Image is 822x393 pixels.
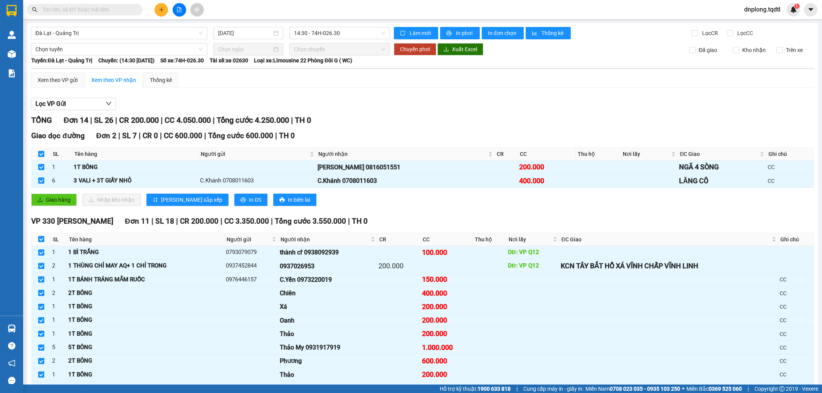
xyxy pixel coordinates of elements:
strong: 0369 525 060 [709,386,742,392]
span: Giao hàng [46,196,71,204]
span: | [176,217,178,226]
th: SL [51,233,67,246]
span: CR 200.000 [119,115,159,125]
span: Hỗ trợ kỹ thuật: [440,385,511,393]
button: printerIn DS [234,194,267,206]
span: question-circle [8,342,15,350]
div: Thống kê [150,76,172,84]
img: icon-new-feature [790,6,797,13]
span: ĐC Giao [680,150,758,158]
span: | [213,115,215,125]
span: | [160,131,162,140]
div: 2 [52,261,66,271]
span: sort-ascending [153,197,158,203]
button: file-add [173,3,186,17]
span: | [748,385,749,393]
th: CR [495,148,518,161]
div: 100.000 [422,247,472,258]
button: plus [155,3,168,17]
span: SL 18 [155,217,174,226]
span: Người gửi [227,235,271,244]
div: Bé Bông [280,383,376,393]
span: CR 0 [143,131,158,140]
span: VP 330 [PERSON_NAME] [31,217,113,226]
button: Chuyển phơi [394,43,436,55]
div: 1 [52,248,66,257]
div: Chiên [280,288,376,298]
span: caret-down [807,6,814,13]
th: Ghi chú [778,233,814,246]
span: Nơi lấy [623,150,670,158]
div: 150.000 [422,274,472,285]
span: Đơn 14 [64,115,88,125]
div: 1T BÔNG [68,370,223,380]
div: C.Khánh 0708011603 [200,176,315,186]
span: TỔNG [31,115,52,125]
div: Xem theo VP gửi [38,76,77,84]
th: CC [518,148,576,161]
span: [PERSON_NAME] sắp xếp [161,196,222,204]
input: 12/10/2025 [218,29,272,37]
div: Phương [280,356,376,366]
div: 1 [52,302,66,311]
div: Thảo [280,370,376,380]
img: solution-icon [8,69,16,77]
span: Nơi lấy [509,235,551,244]
div: 1 THÙNG CHỈ MAY AQ+ 1 CHỈ TRONG [68,261,223,271]
span: In biên lai [288,196,310,204]
span: bar-chart [532,30,538,37]
span: | [139,131,141,140]
div: Oanh [280,316,376,325]
span: printer [279,197,285,203]
div: 200.000 [519,162,574,172]
span: ⚪️ [682,387,684,390]
div: 1 [52,316,66,325]
div: 1 [52,384,66,393]
span: TH 0 [295,115,311,125]
span: | [90,115,92,125]
span: Chọn tuyến [35,43,203,55]
div: 1 [52,370,66,380]
span: search [32,7,37,12]
div: DĐ: VP Q12 [508,261,558,271]
span: Đã giao [696,46,720,54]
span: SL 7 [122,131,137,140]
div: CC [768,177,812,185]
span: Tổng cước 600.000 [208,131,273,140]
b: Tuyến: Đà Lạt - Quảng Trị [31,57,92,64]
th: SL [51,148,72,161]
div: LĂNG CÔ [679,176,765,186]
span: download [444,47,449,53]
div: 200.000 [422,315,472,326]
div: KCN TÂY BẮT HỒ XÁ VĨNH CHẤP VĨNH LINH [561,261,777,271]
span: Loại xe: Limousine 22 Phòng Đôi G ( WC) [254,56,352,65]
div: C.Khánh 0708011603 [318,176,493,186]
div: 1T BÔNG [74,163,197,172]
button: printerIn biên lai [273,194,316,206]
div: 1 BÌ TRẮNG [68,248,223,257]
sup: 1 [794,3,800,9]
div: 5T BÔNG [68,343,223,352]
span: upload [37,197,43,203]
div: CC [780,343,812,352]
div: C.Yến 0973220019 [280,275,376,284]
div: 400.000 [519,176,574,186]
div: 200.000 [378,261,419,271]
span: notification [8,360,15,367]
th: Thu hộ [576,148,621,161]
div: CC [780,303,812,311]
span: file-add [177,7,182,12]
span: copyright [779,386,785,391]
div: CC [780,316,812,324]
div: CC [768,163,812,171]
span: Trên xe [783,46,806,54]
div: thành cf 0938092939 [280,248,376,257]
div: 2T BÔNG [68,356,223,366]
span: printer [240,197,246,203]
span: Đà Lạt - Quảng Trị [35,27,203,39]
span: | [271,217,273,226]
span: Miền Nam [585,385,680,393]
button: printerIn phơi [440,27,480,39]
div: 5 [52,343,66,352]
div: CC [780,384,812,393]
